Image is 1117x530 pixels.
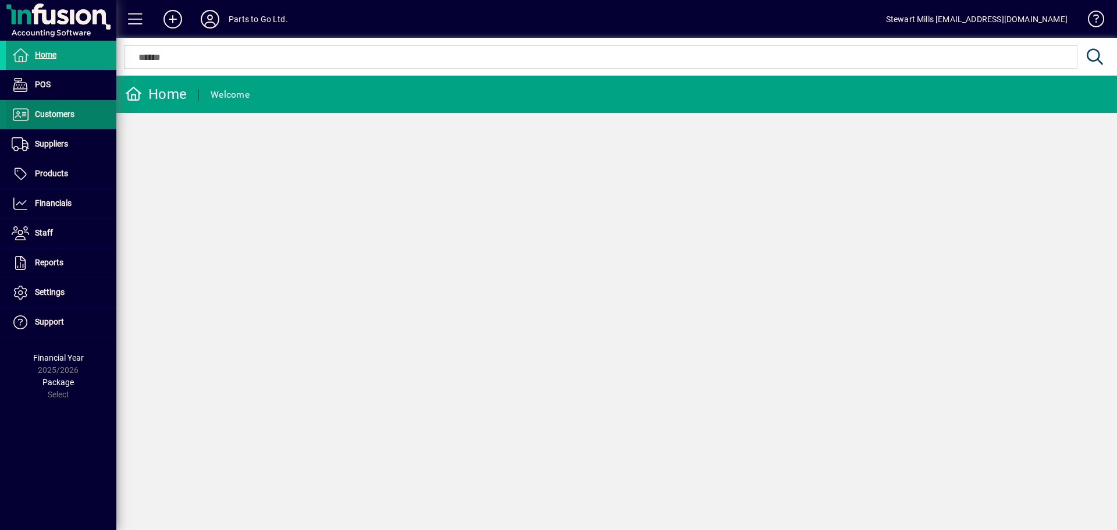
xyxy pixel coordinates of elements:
span: Staff [35,228,53,237]
a: Products [6,159,116,188]
a: Staff [6,219,116,248]
span: Financials [35,198,72,208]
span: Reports [35,258,63,267]
span: Home [35,50,56,59]
span: Customers [35,109,74,119]
a: Settings [6,278,116,307]
span: Suppliers [35,139,68,148]
span: Settings [35,287,65,297]
a: POS [6,70,116,99]
a: Financials [6,189,116,218]
a: Knowledge Base [1079,2,1102,40]
a: Customers [6,100,116,129]
span: Financial Year [33,353,84,362]
div: Parts to Go Ltd. [229,10,288,29]
span: Support [35,317,64,326]
button: Profile [191,9,229,30]
a: Suppliers [6,130,116,159]
a: Reports [6,248,116,278]
span: Package [42,378,74,387]
div: Welcome [211,86,250,104]
span: Products [35,169,68,178]
div: Stewart Mills [EMAIL_ADDRESS][DOMAIN_NAME] [886,10,1068,29]
div: Home [125,85,187,104]
span: POS [35,80,51,89]
a: Support [6,308,116,337]
button: Add [154,9,191,30]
